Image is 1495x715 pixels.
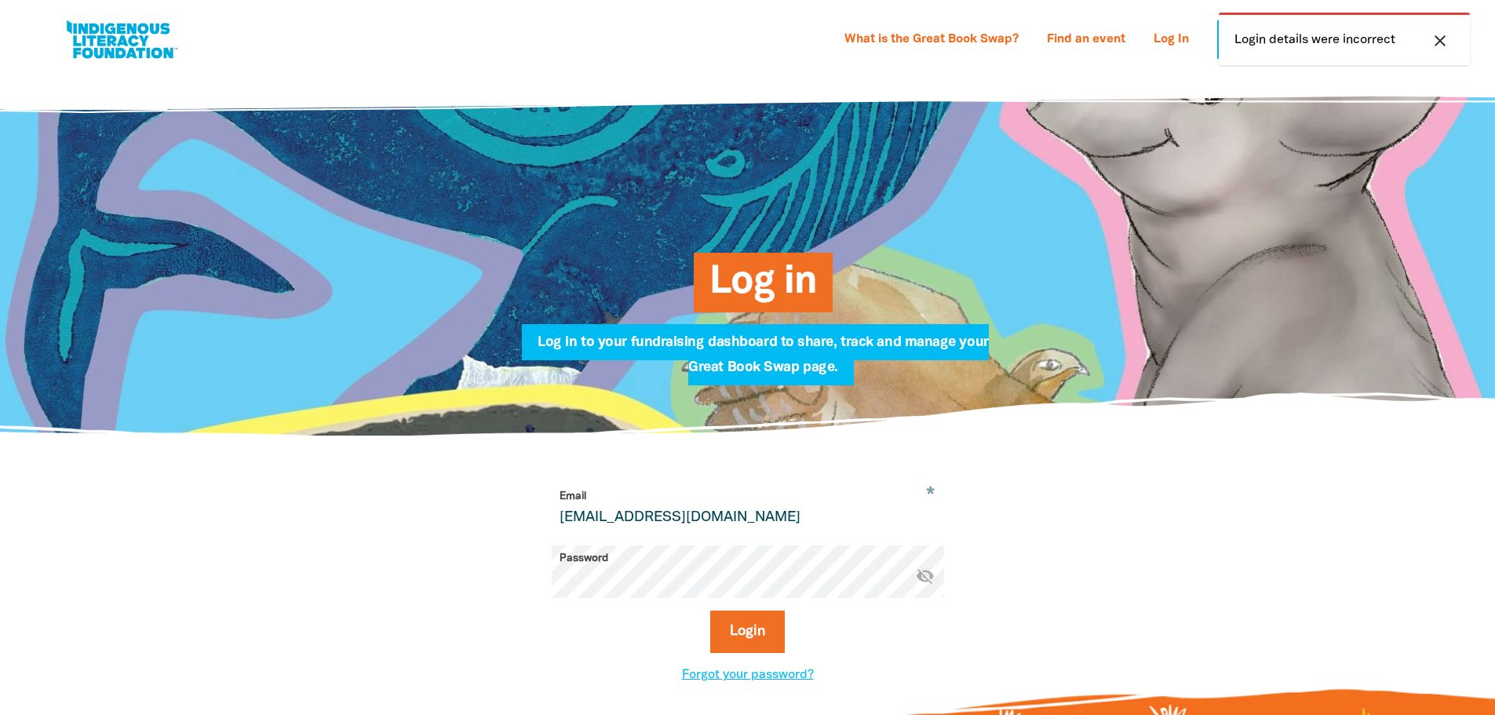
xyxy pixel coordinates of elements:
a: Forgot your password? [682,669,814,680]
div: Login details were incorrect [1219,13,1470,65]
a: Sign Up [1217,20,1320,59]
button: visibility_off [916,567,935,588]
button: close [1426,31,1454,51]
span: Log in to your fundraising dashboard to share, track and manage your Great Book Swap page. [538,336,988,385]
a: Find an event [1037,27,1135,53]
button: Login [710,611,785,653]
a: Log In [1144,27,1198,53]
a: What is the Great Book Swap? [835,27,1028,53]
span: Log in [709,264,817,312]
i: Hide password [916,567,935,585]
i: close [1431,31,1449,50]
